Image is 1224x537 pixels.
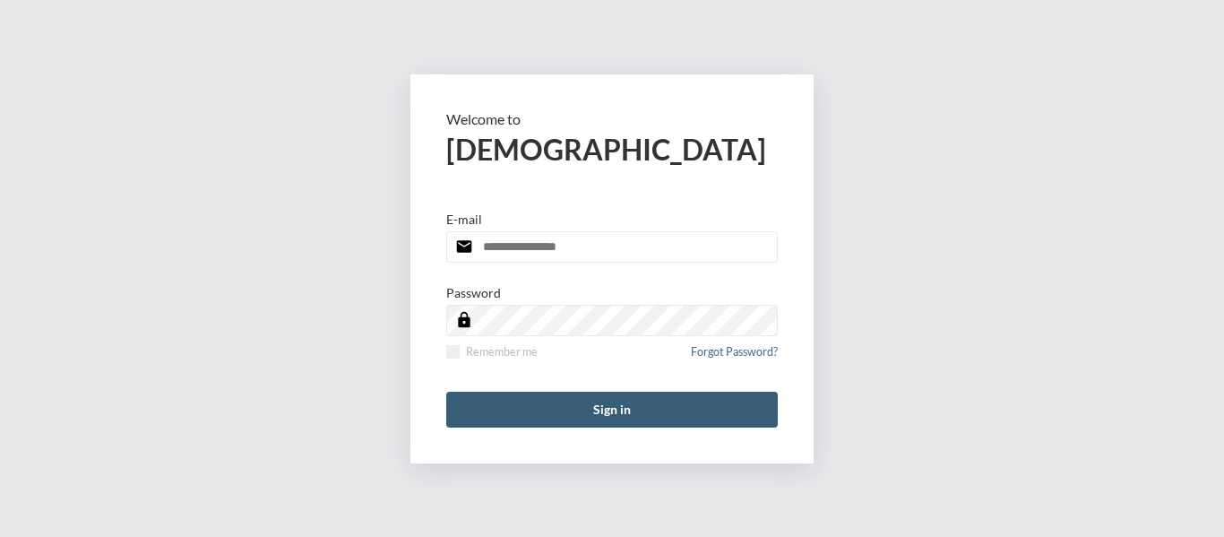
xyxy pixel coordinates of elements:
[446,110,778,127] p: Welcome to
[446,285,501,300] p: Password
[446,132,778,167] h2: [DEMOGRAPHIC_DATA]
[446,212,482,227] p: E-mail
[446,345,538,359] label: Remember me
[446,392,778,428] button: Sign in
[691,345,778,369] a: Forgot Password?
